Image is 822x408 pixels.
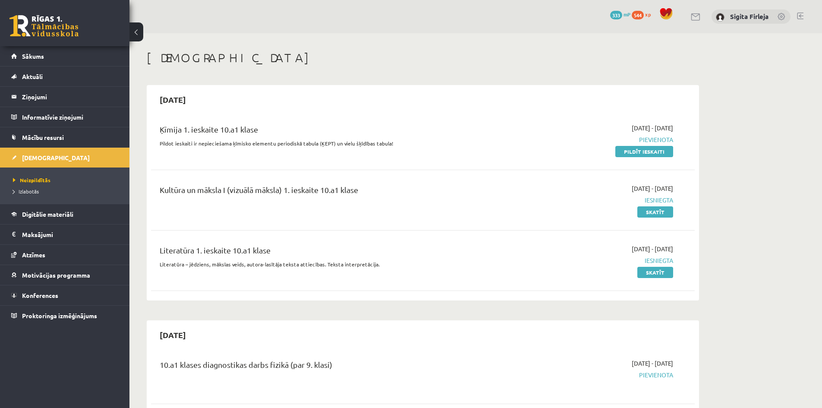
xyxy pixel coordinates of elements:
a: 333 mP [610,11,630,18]
div: Ķīmija 1. ieskaite 10.a1 klase [160,123,498,139]
span: [DATE] - [DATE] [632,244,673,253]
a: Sigita Firleja [730,12,768,21]
a: Rīgas 1. Tālmācības vidusskola [9,15,79,37]
span: Motivācijas programma [22,271,90,279]
a: Digitālie materiāli [11,204,119,224]
span: Proktoringa izmēģinājums [22,312,97,319]
a: Skatīt [637,206,673,218]
p: Pildot ieskaiti ir nepieciešama ķīmisko elementu periodiskā tabula (ĶEPT) un vielu šķīdības tabula! [160,139,498,147]
a: Neizpildītās [13,176,121,184]
div: Kultūra un māksla I (vizuālā māksla) 1. ieskaite 10.a1 klase [160,184,498,200]
a: Aktuāli [11,66,119,86]
span: Iesniegta [510,196,673,205]
a: Proktoringa izmēģinājums [11,306,119,326]
span: Izlabotās [13,188,39,195]
div: 10.a1 klases diagnostikas darbs fizikā (par 9. klasi) [160,359,498,375]
a: Ziņojumi [11,87,119,107]
div: Literatūra 1. ieskaite 10.a1 klase [160,244,498,260]
a: Informatīvie ziņojumi [11,107,119,127]
a: Mācību resursi [11,127,119,147]
img: Sigita Firleja [716,13,724,22]
span: Digitālie materiāli [22,210,73,218]
span: [DATE] - [DATE] [632,359,673,368]
span: [DEMOGRAPHIC_DATA] [22,154,90,161]
span: 333 [610,11,622,19]
legend: Informatīvie ziņojumi [22,107,119,127]
span: Pievienota [510,135,673,144]
legend: Ziņojumi [22,87,119,107]
span: Iesniegta [510,256,673,265]
h2: [DATE] [151,325,195,345]
span: 544 [632,11,644,19]
legend: Maksājumi [22,225,119,244]
a: Pildīt ieskaiti [615,146,673,157]
a: Skatīt [637,267,673,278]
a: Konferences [11,285,119,305]
h1: [DEMOGRAPHIC_DATA] [147,51,699,65]
span: Aktuāli [22,73,43,80]
a: Sākums [11,46,119,66]
a: Motivācijas programma [11,265,119,285]
span: Atzīmes [22,251,45,259]
a: 544 xp [632,11,655,18]
a: Atzīmes [11,245,119,265]
h2: [DATE] [151,89,195,110]
span: Neizpildītās [13,177,50,183]
a: Izlabotās [13,187,121,195]
span: xp [645,11,651,18]
span: mP [624,11,630,18]
a: [DEMOGRAPHIC_DATA] [11,148,119,168]
span: Mācību resursi [22,133,64,141]
span: [DATE] - [DATE] [632,184,673,193]
span: Konferences [22,291,58,299]
a: Maksājumi [11,225,119,244]
span: Pievienota [510,370,673,380]
span: Sākums [22,52,44,60]
p: Literatūra – jēdziens, mākslas veids, autora-lasītāja teksta attiecības. Teksta interpretācija. [160,260,498,268]
span: [DATE] - [DATE] [632,123,673,133]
